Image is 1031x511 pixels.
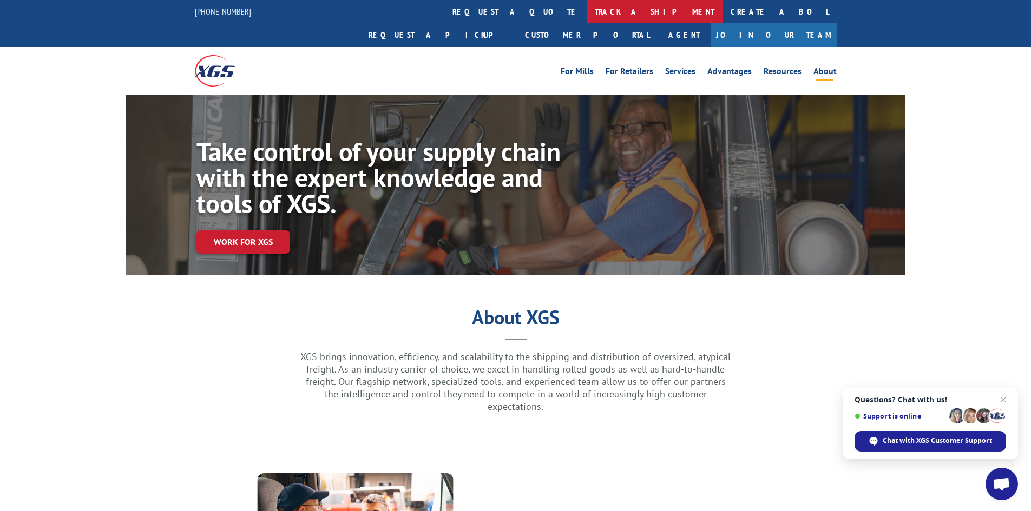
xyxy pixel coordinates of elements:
[665,67,695,79] a: Services
[360,23,517,47] a: Request a pickup
[707,67,752,79] a: Advantages
[517,23,658,47] a: Customer Portal
[711,23,837,47] a: Join Our Team
[883,436,992,446] span: Chat with XGS Customer Support
[855,395,1006,404] span: Questions? Chat with us!
[997,393,1010,406] span: Close chat
[813,67,837,79] a: About
[196,138,563,222] h1: Take control of your supply chain with the expert knowledge and tools of XGS.
[855,431,1006,452] div: Chat with XGS Customer Support
[764,67,802,79] a: Resources
[658,23,711,47] a: Agent
[196,230,290,254] a: Work for XGS
[606,67,653,79] a: For Retailers
[561,67,594,79] a: For Mills
[986,468,1018,500] div: Open chat
[195,6,251,17] a: [PHONE_NUMBER]
[126,310,905,330] h1: About XGS
[855,412,945,420] span: Support is online
[299,350,732,413] p: XGS brings innovation, efficiency, and scalability to the shipping and distribution of oversized,...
